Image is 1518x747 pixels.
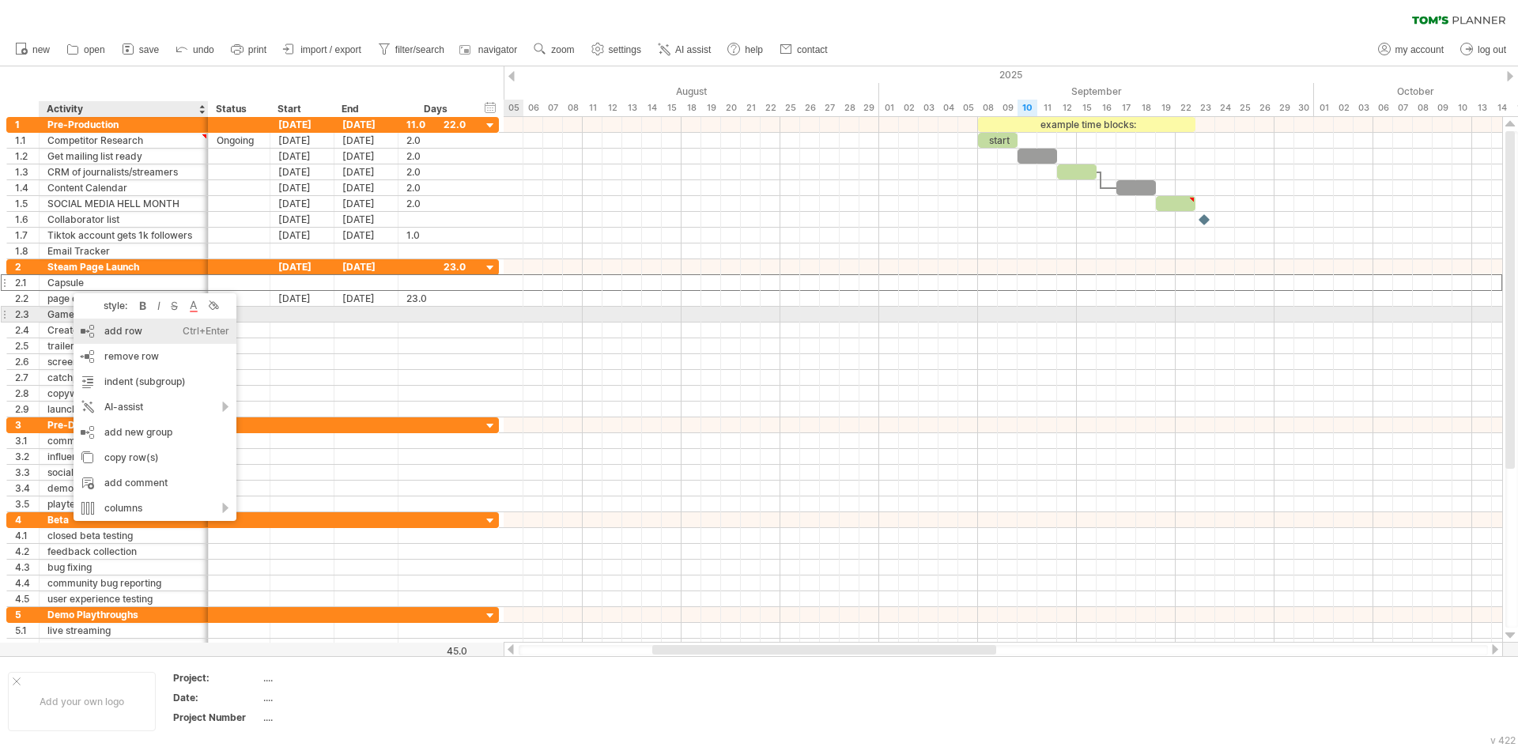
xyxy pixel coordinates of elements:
div: community bug reporting [47,575,200,590]
div: 2.2 [15,291,39,306]
div: Domain: [DOMAIN_NAME] [41,41,174,54]
div: Friday, 22 August 2025 [761,100,780,116]
div: page design [47,291,200,306]
div: 2.6 [15,354,39,369]
div: Start [278,101,325,117]
div: Friday, 10 October 2025 [1452,100,1472,116]
div: [DATE] [270,149,334,164]
div: Ongoing [217,133,262,148]
div: 2 [15,259,39,274]
div: Email Tracker [47,243,200,258]
div: [DATE] [270,133,334,148]
div: 3.4 [15,481,39,496]
div: Thursday, 4 September 2025 [938,100,958,116]
div: Status [216,101,261,117]
div: Wednesday, 13 August 2025 [622,100,642,116]
div: Tuesday, 26 August 2025 [800,100,820,116]
div: catchphrase [47,370,200,385]
div: Friday, 8 August 2025 [563,100,583,116]
div: Date: [173,691,260,704]
a: my account [1374,40,1448,60]
div: 2.0 [406,164,466,179]
div: Project: [173,671,260,685]
div: v 4.0.25 [44,25,77,38]
div: Domain Overview [60,93,142,104]
div: 2.0 [406,196,466,211]
a: log out [1456,40,1511,60]
div: Tuesday, 23 September 2025 [1195,100,1215,116]
div: Wednesday, 24 September 2025 [1215,100,1235,116]
div: 2.7 [15,370,39,385]
a: save [118,40,164,60]
div: columns [74,496,236,521]
div: [DATE] [334,149,398,164]
div: 2.9 [15,402,39,417]
div: [DATE] [270,212,334,227]
span: filter/search [395,44,444,55]
div: Create press kit [47,323,200,338]
div: [DATE] [270,196,334,211]
div: 1.4 [15,180,39,195]
div: style: [80,300,135,311]
div: Wednesday, 17 September 2025 [1116,100,1136,116]
img: tab_keywords_by_traffic_grey.svg [157,92,170,104]
div: community engagement [47,433,200,448]
span: help [745,44,763,55]
div: Monday, 18 August 2025 [682,100,701,116]
div: add comment [74,470,236,496]
div: Tuesday, 9 September 2025 [998,100,1018,116]
div: closed beta testing [47,528,200,543]
div: 23.0 [406,291,466,306]
div: 2.0 [406,149,466,164]
div: Monday, 15 September 2025 [1077,100,1097,116]
span: new [32,44,50,55]
span: undo [193,44,214,55]
div: 1.5 [15,196,39,211]
div: Tiktok account gets 1k followers [47,228,200,243]
div: indent (subgroup) [74,369,236,394]
div: demo content creation [47,481,200,496]
span: navigator [478,44,517,55]
div: 3.1 [15,433,39,448]
div: playtesting sessions [47,496,200,511]
a: navigator [457,40,522,60]
div: Monday, 11 August 2025 [583,100,602,116]
span: AI assist [675,44,711,55]
div: Activity [47,101,199,117]
div: Wednesday, 6 August 2025 [523,100,543,116]
div: 1.2 [15,149,39,164]
div: 1.8 [15,243,39,258]
div: 2.5 [15,338,39,353]
div: Content Calendar [47,180,200,195]
div: user experience testing [47,591,200,606]
div: Days [398,101,473,117]
div: Demo Playthroughs [47,607,200,622]
div: copywriting [47,386,200,401]
div: Tuesday, 14 October 2025 [1492,100,1512,116]
div: Thursday, 11 September 2025 [1037,100,1057,116]
div: Tuesday, 19 August 2025 [701,100,721,116]
div: Tuesday, 30 September 2025 [1294,100,1314,116]
div: [DATE] [334,117,398,132]
div: .... [263,691,396,704]
div: Wednesday, 3 September 2025 [919,100,938,116]
div: Beta [47,512,200,527]
div: September 2025 [879,83,1314,100]
div: 5.1 [15,623,39,638]
div: Thursday, 14 August 2025 [642,100,662,116]
div: 3.3 [15,465,39,480]
img: tab_domain_overview_orange.svg [43,92,55,104]
div: Friday, 12 September 2025 [1057,100,1077,116]
div: 4.3 [15,560,39,575]
a: settings [587,40,646,60]
div: Tuesday, 12 August 2025 [602,100,622,116]
div: screenshots selection [47,354,200,369]
div: [DATE] [334,228,398,243]
div: social media campaigns [47,465,200,480]
div: add row [74,319,236,344]
div: 4.2 [15,544,39,559]
div: Tuesday, 2 September 2025 [899,100,919,116]
div: SOCIAL MEDIA HELL MONTH [47,196,200,211]
div: Pre-Demo Grind [47,417,200,432]
div: Thursday, 25 September 2025 [1235,100,1255,116]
